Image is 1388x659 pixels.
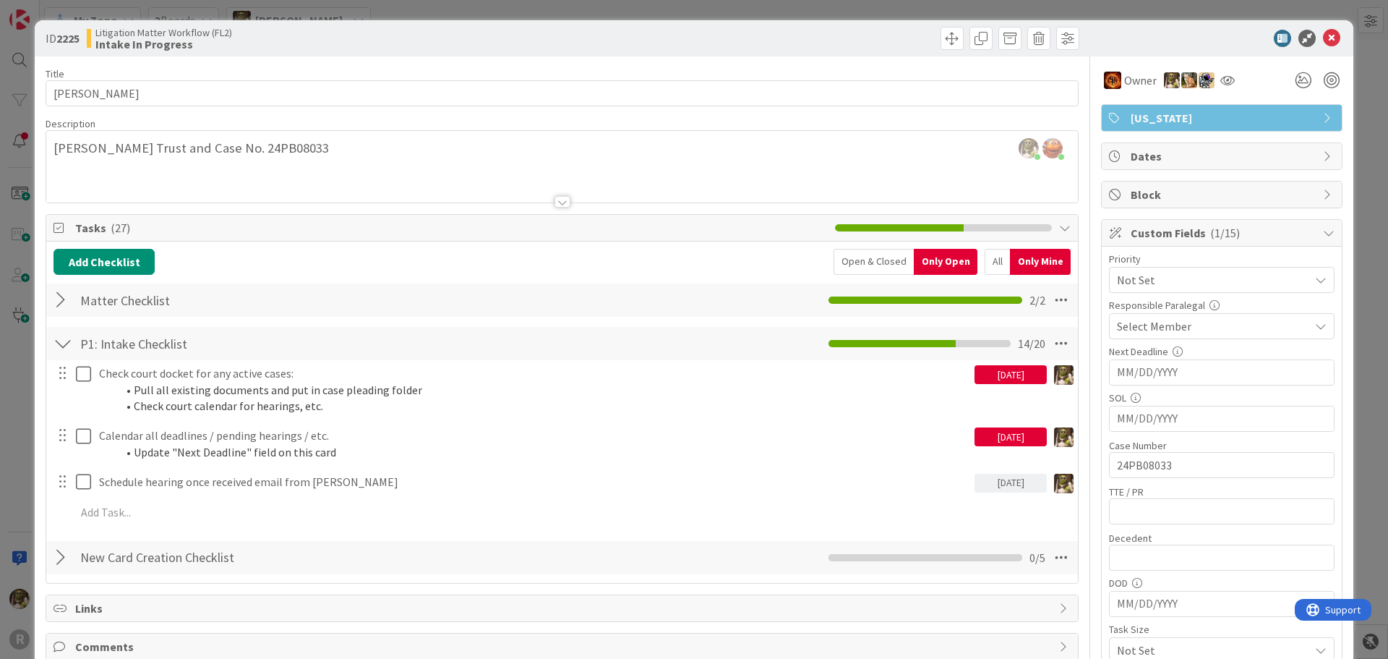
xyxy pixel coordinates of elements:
input: Add Checklist... [75,545,400,571]
img: DG [1054,474,1074,493]
span: Description [46,117,95,130]
img: yW9LRPfq2I1p6cQkqhMnMPjKb8hcA9gF.jpg [1019,138,1039,158]
h3: [PERSON_NAME] Trust and Case No. 24PB08033 [53,140,1071,156]
div: [DATE] [974,365,1047,384]
span: ( 1/15 ) [1210,226,1240,240]
span: Links [75,600,1052,617]
span: Litigation Matter Workflow (FL2) [95,27,232,38]
img: DG [1054,365,1074,385]
li: Pull all existing documents and put in case pleading folder [116,382,969,399]
div: [DATE] [974,428,1047,446]
span: 0 / 5 [1029,549,1045,566]
li: Update "Next Deadline" field on this card [116,444,969,461]
b: Intake In Progress [95,38,232,50]
p: Schedule hearing once received email from [PERSON_NAME] [99,474,969,490]
input: MM/DD/YYYY [1117,407,1327,431]
img: TM [1199,72,1214,88]
img: aA8oODzEalp137YGtSoonM2g49K7iBLo.jpg [1042,138,1063,158]
li: Check court calendar for hearings, etc. [116,398,969,414]
span: 2 / 2 [1029,292,1045,309]
span: Comments [75,638,1052,655]
input: type card name here... [46,80,1079,106]
div: Responsible Paralegal [1109,300,1335,310]
div: DOD [1109,578,1335,588]
label: TTE / PR [1109,485,1144,498]
input: MM/DD/YYYY [1117,360,1327,385]
p: Calendar all deadlines / pending hearings / etc. [99,428,969,444]
span: 14 / 20 [1018,335,1045,352]
b: 2225 [56,31,80,46]
img: SB [1181,72,1197,88]
input: Add Checklist... [75,287,400,313]
input: Add Checklist... [75,331,400,357]
span: Select Member [1117,318,1191,335]
span: Owner [1124,72,1157,89]
div: Priority [1109,254,1335,264]
div: Only Mine [1010,249,1071,275]
div: Task Size [1109,624,1335,634]
span: [US_STATE] [1131,109,1316,127]
div: [DATE] [974,474,1047,493]
img: DG [1054,428,1074,447]
p: Check court docket for any active cases: [99,365,969,382]
div: SOL [1109,393,1335,403]
input: MM/DD/YYYY [1117,592,1327,616]
label: Case Number [1109,439,1167,452]
img: DG [1164,72,1180,88]
span: Custom Fields [1131,224,1316,242]
span: ID [46,30,80,47]
button: Add Checklist [53,249,155,275]
div: All [985,249,1010,275]
span: Dates [1131,148,1316,165]
span: Block [1131,186,1316,203]
div: Open & Closed [834,249,914,275]
span: Tasks [75,219,828,237]
span: ( 27 ) [111,221,130,235]
div: Only Open [914,249,977,275]
label: Decedent [1109,532,1152,545]
label: Title [46,67,64,80]
img: TR [1104,72,1121,89]
span: Support [30,2,66,20]
div: Next Deadline [1109,346,1335,357]
span: Not Set [1117,270,1302,290]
